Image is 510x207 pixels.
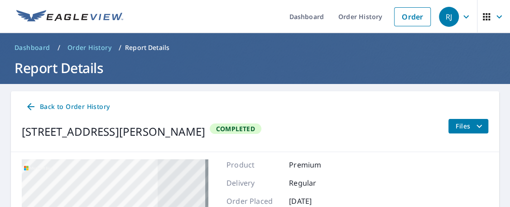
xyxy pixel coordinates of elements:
span: Completed [211,124,260,133]
a: Order History [64,40,115,55]
span: Back to Order History [25,101,110,113]
p: Delivery [226,177,281,188]
img: EV Logo [16,10,123,24]
nav: breadcrumb [11,40,499,55]
span: Order History [67,43,111,52]
p: Order Placed [226,196,281,207]
p: Premium [289,159,343,170]
a: Dashboard [11,40,54,55]
a: Back to Order History [22,99,113,115]
span: Files [456,121,485,132]
p: [DATE] [289,196,343,207]
a: Order [394,7,431,26]
div: [STREET_ADDRESS][PERSON_NAME] [22,123,205,140]
p: Regular [289,177,343,188]
div: RJ [439,7,459,27]
li: / [119,42,121,53]
li: / [58,42,60,53]
p: Product [226,159,281,170]
p: Report Details [125,43,169,52]
span: Dashboard [14,43,50,52]
h1: Report Details [11,59,499,77]
button: filesDropdownBtn-66960346 [448,119,488,133]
